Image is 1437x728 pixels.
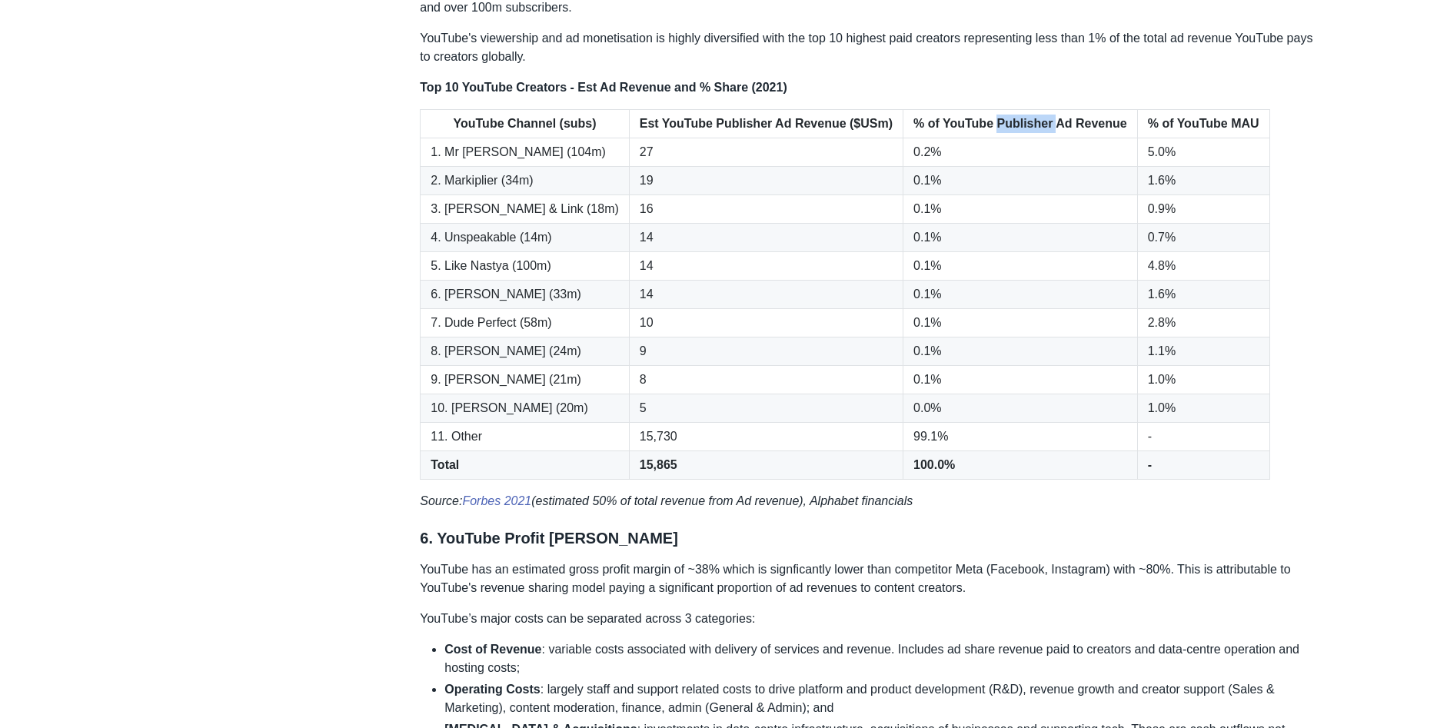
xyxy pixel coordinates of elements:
td: 10. [PERSON_NAME] (20m) [421,394,630,423]
td: 15,730 [629,423,903,451]
td: 0.7% [1137,224,1269,252]
th: % of YouTube MAU [1137,110,1269,138]
td: 1.0% [1137,366,1269,394]
td: 0.1% [903,309,1138,337]
td: 27 [629,138,903,167]
td: 1.0% [1137,394,1269,423]
th: YouTube Channel (subs) [421,110,630,138]
td: 14 [629,252,903,281]
td: 14 [629,224,903,252]
td: 0.0% [903,394,1138,423]
td: 0.1% [903,195,1138,224]
td: 5.0% [1137,138,1269,167]
td: 1.6% [1137,167,1269,195]
td: - [1137,423,1269,451]
td: 4.8% [1137,252,1269,281]
td: 0.9% [1137,195,1269,224]
td: 5 [629,394,903,423]
td: 0.1% [903,337,1138,366]
td: 9. [PERSON_NAME] (21m) [421,366,630,394]
strong: - [1148,458,1152,471]
td: 8. [PERSON_NAME] (24m) [421,337,630,366]
td: 14 [629,281,903,309]
td: 0.1% [903,281,1138,309]
td: 6. [PERSON_NAME] (33m) [421,281,630,309]
td: 0.1% [903,224,1138,252]
td: 8 [629,366,903,394]
strong: Operating Costs [444,683,540,696]
td: 7. Dude Perfect (58m) [421,309,630,337]
td: 2.8% [1137,309,1269,337]
strong: Cost of Revenue [444,643,541,656]
td: 99.1% [903,423,1138,451]
p: YouTube's viewership and ad monetisation is highly diversified with the top 10 highest paid creat... [420,29,1316,66]
td: 16 [629,195,903,224]
td: 1.6% [1137,281,1269,309]
p: YouTube’s major costs can be separated across 3 categories: [420,610,1316,628]
td: 2. Markiplier (34m) [421,167,630,195]
strong: Total [431,458,459,471]
td: 5. Like Nastya (100m) [421,252,630,281]
li: : largely staff and support related costs to drive platform and product development (R&D), revenu... [444,680,1316,717]
td: 9 [629,337,903,366]
p: YouTube has an estimated gross profit margin of ~38% which is signficantly lower than competitor ... [420,560,1316,597]
h3: 6. YouTube Profit [PERSON_NAME] [420,529,1316,548]
td: 3. [PERSON_NAME] & Link (18m) [421,195,630,224]
strong: 15,865 [640,458,677,471]
th: % of YouTube Publisher Ad Revenue [903,110,1138,138]
strong: Top 10 YouTube Creators - Est Ad Revenue and % Share (2021) [420,81,787,94]
th: Est YouTube Publisher Ad Revenue ($USm) [629,110,903,138]
td: 0.1% [903,252,1138,281]
td: 0.2% [903,138,1138,167]
li: : variable costs associated with delivery of services and revenue. Includes ad share revenue paid... [444,640,1316,677]
td: 0.1% [903,167,1138,195]
td: 0.1% [903,366,1138,394]
td: 19 [629,167,903,195]
td: 1. Mr [PERSON_NAME] (104m) [421,138,630,167]
td: 10 [629,309,903,337]
a: Forbes 2021 [462,494,531,507]
td: 4. Unspeakable (14m) [421,224,630,252]
td: 1.1% [1137,337,1269,366]
td: 11. Other [421,423,630,451]
em: Source: (estimated 50% of total revenue from Ad revenue), Alphabet financials [420,494,913,507]
strong: 100.0% [913,458,955,471]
